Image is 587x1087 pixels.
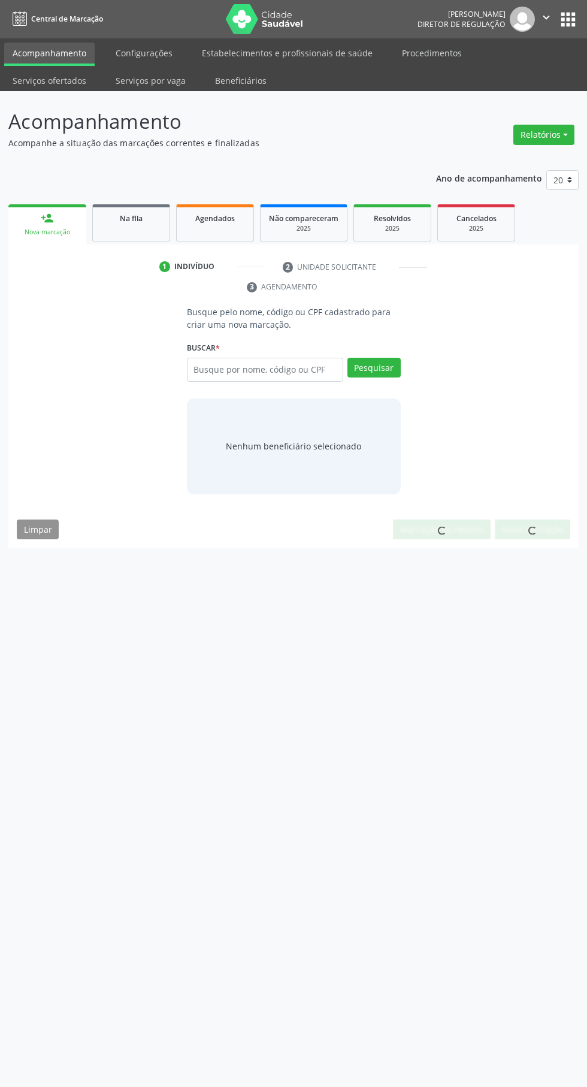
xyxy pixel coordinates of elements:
[207,70,275,91] a: Beneficiários
[8,107,407,137] p: Acompanhamento
[417,9,506,19] div: [PERSON_NAME]
[362,224,422,233] div: 2025
[107,43,181,64] a: Configurações
[456,213,497,224] span: Cancelados
[269,224,338,233] div: 2025
[159,261,170,272] div: 1
[8,9,103,29] a: Central de Marcação
[535,7,558,32] button: 
[120,213,143,224] span: Na fila
[187,339,220,358] label: Buscar
[417,19,506,29] span: Diretor de regulação
[193,43,381,64] a: Estabelecimentos e profissionais de saúde
[174,261,214,272] div: Indivíduo
[187,306,401,331] p: Busque pelo nome, código ou CPF cadastrado para criar uma nova marcação.
[540,11,553,24] i: 
[17,228,78,237] div: Nova marcação
[269,213,338,224] span: Não compareceram
[107,70,194,91] a: Serviços por vaga
[187,358,343,382] input: Busque por nome, código ou CPF
[41,212,54,225] div: person_add
[347,358,401,378] button: Pesquisar
[510,7,535,32] img: img
[446,224,506,233] div: 2025
[31,14,103,24] span: Central de Marcação
[195,213,235,224] span: Agendados
[374,213,411,224] span: Resolvidos
[8,137,407,149] p: Acompanhe a situação das marcações correntes e finalizadas
[4,43,95,66] a: Acompanhamento
[17,520,59,540] button: Limpar
[436,170,542,185] p: Ano de acompanhamento
[226,440,361,452] span: Nenhum beneficiário selecionado
[558,9,579,30] button: apps
[4,70,95,91] a: Serviços ofertados
[513,125,574,145] button: Relatórios
[394,43,470,64] a: Procedimentos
